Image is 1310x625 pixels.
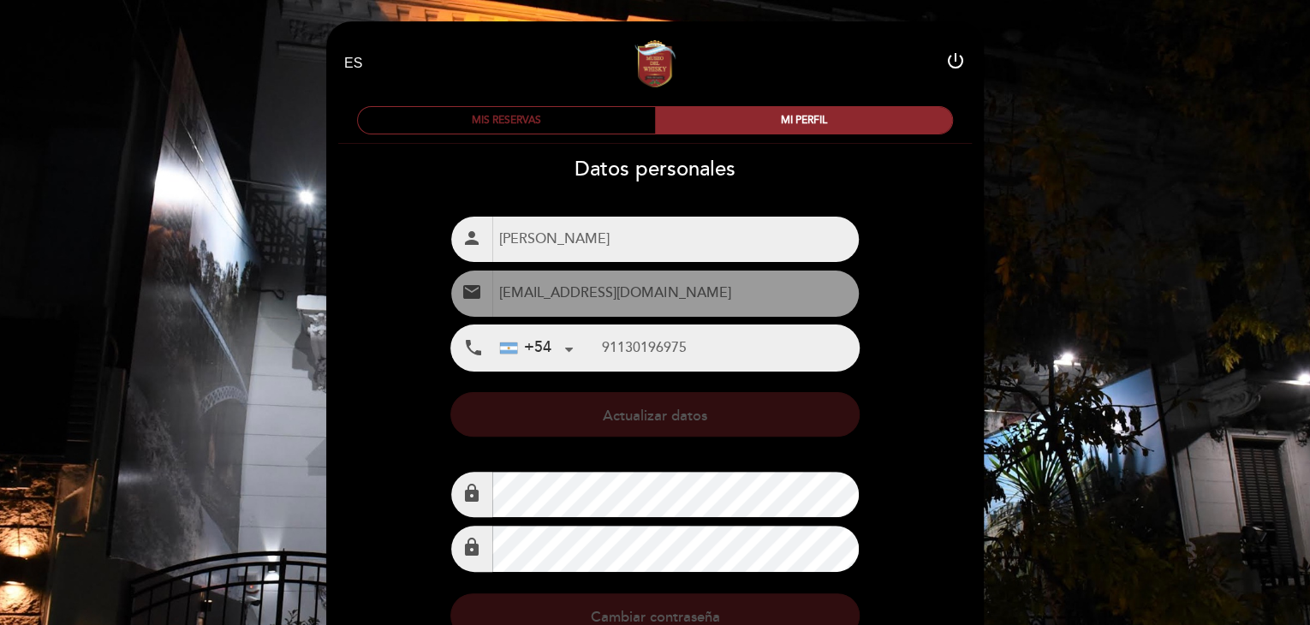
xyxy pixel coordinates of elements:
h2: Datos personales [325,157,985,182]
a: MUSEO DEL WHISKY [548,40,762,87]
div: Argentina: +54 [493,326,579,370]
input: Teléfono Móvil [601,325,858,371]
i: email [461,282,482,302]
div: MIS RESERVAS [358,107,655,134]
div: +54 [500,336,551,359]
button: Actualizar datos [450,392,859,437]
button: power_settings_new [945,51,966,77]
i: lock [461,483,482,503]
input: Nombre completo [492,217,858,262]
i: local_phone [463,337,484,359]
div: MI PERFIL [655,107,952,134]
i: person [461,228,482,248]
i: lock [461,537,482,557]
i: power_settings_new [945,51,966,71]
input: Email [492,271,858,316]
